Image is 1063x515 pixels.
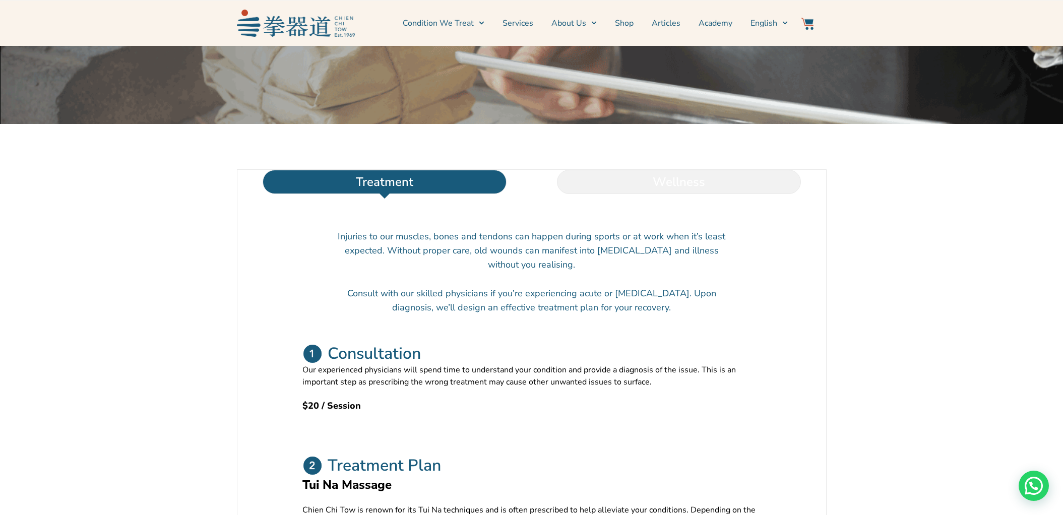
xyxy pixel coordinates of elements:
p: Our experienced physicians will spend time to understand your condition and provide a diagnosis o... [302,364,761,388]
a: About Us [551,11,597,36]
img: Website Icon-03 [801,18,814,30]
a: Services [503,11,533,36]
p: Injuries to our muscles, bones and tendons can happen during sports or at work when it’s least ex... [338,229,726,272]
h2: $20 / Session [302,399,761,413]
a: English [751,11,788,36]
h2: Treatment Plan [328,456,441,476]
a: Condition We Treat [403,11,484,36]
a: Academy [699,11,732,36]
a: Shop [615,11,634,36]
nav: Menu [360,11,788,36]
a: Articles [652,11,680,36]
h2: Consultation [328,344,421,364]
span: English [751,17,777,29]
p: Consult with our skilled physicians if you’re experiencing acute or [MEDICAL_DATA]. Upon diagnosi... [338,286,726,314]
h2: Tui Na Massage [302,476,761,494]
